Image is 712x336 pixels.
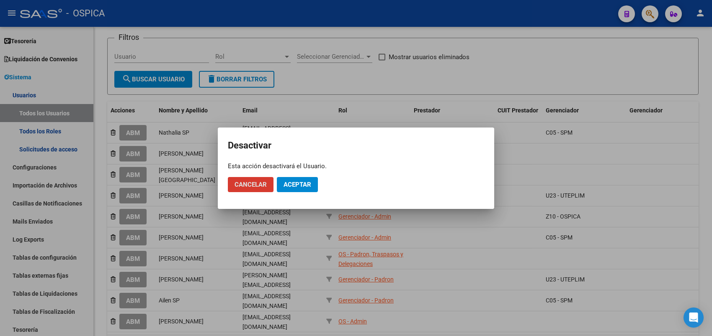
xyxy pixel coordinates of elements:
[284,181,311,188] span: Aceptar
[228,162,484,170] div: Esta acción desactivará el Usuario.
[684,307,704,328] div: Open Intercom Messenger
[277,177,318,192] button: Aceptar
[235,181,267,188] span: Cancelar
[228,177,273,192] button: Cancelar
[228,138,484,154] h2: Desactivar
